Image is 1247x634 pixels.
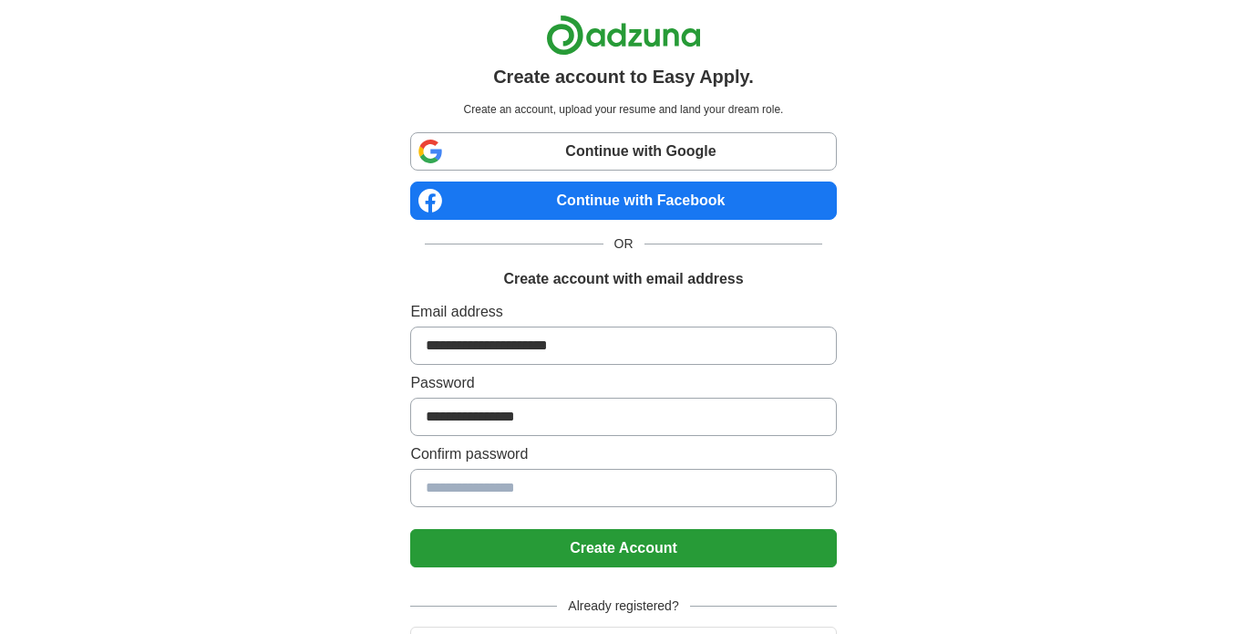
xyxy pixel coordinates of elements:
label: Confirm password [410,443,836,465]
button: Create Account [410,529,836,567]
h1: Create account to Easy Apply. [493,63,754,90]
label: Email address [410,301,836,323]
img: Adzuna logo [546,15,701,56]
a: Continue with Facebook [410,182,836,220]
p: Create an account, upload your resume and land your dream role. [414,101,832,118]
h1: Create account with email address [503,268,743,290]
a: Continue with Google [410,132,836,171]
span: Already registered? [557,597,689,616]
label: Password [410,372,836,394]
span: OR [603,234,644,254]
